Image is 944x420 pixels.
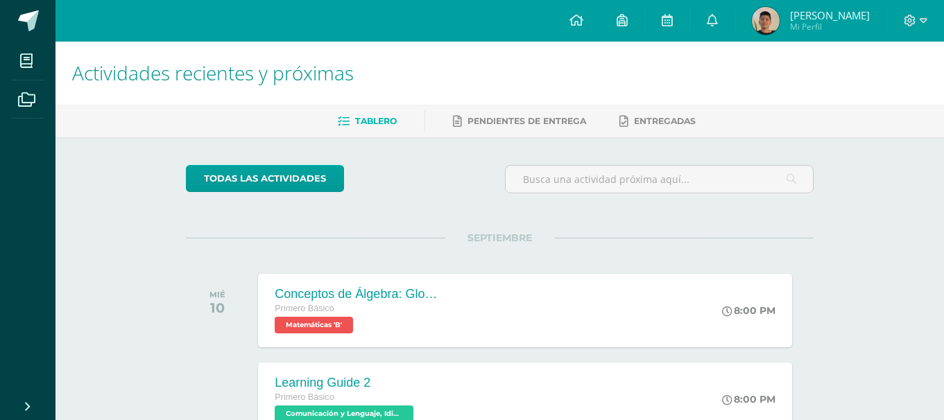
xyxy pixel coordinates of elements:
[355,116,397,126] span: Tablero
[275,287,441,301] div: Conceptos de Álgebra: Glosario
[275,392,334,402] span: Primero Básico
[467,116,586,126] span: Pendientes de entrega
[634,116,696,126] span: Entregadas
[506,166,813,193] input: Busca una actividad próxima aquí...
[722,304,775,317] div: 8:00 PM
[72,60,354,86] span: Actividades recientes y próximas
[790,8,870,22] span: [PERSON_NAME]
[275,376,417,390] div: Learning Guide 2
[275,317,353,333] span: Matemáticas 'B'
[619,110,696,132] a: Entregadas
[453,110,586,132] a: Pendientes de entrega
[445,231,554,244] span: SEPTIEMBRE
[209,290,225,299] div: MIÉ
[752,7,780,35] img: 72347cb9cd00c84b9f47910306cec33d.png
[209,299,225,316] div: 10
[275,304,334,313] span: Primero Básico
[338,110,397,132] a: Tablero
[722,393,775,405] div: 8:00 PM
[790,21,870,33] span: Mi Perfil
[186,165,344,192] a: todas las Actividades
